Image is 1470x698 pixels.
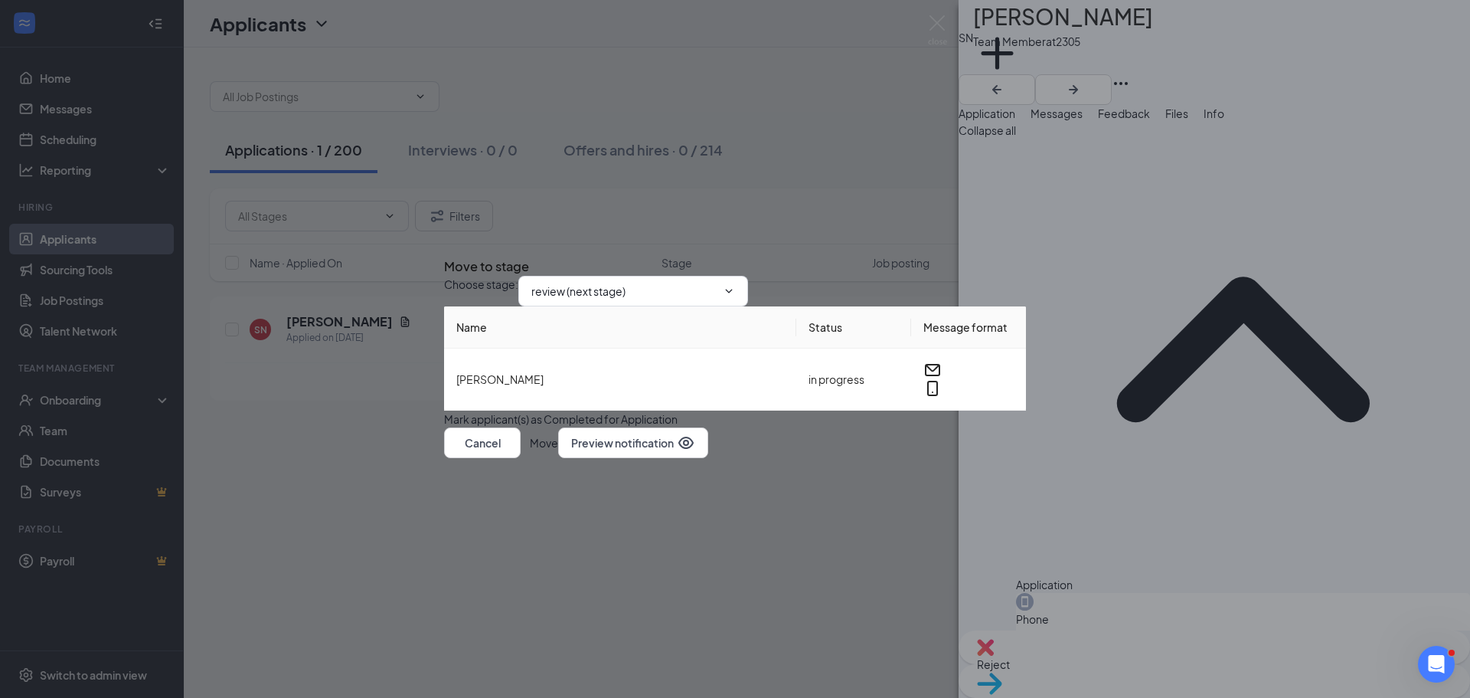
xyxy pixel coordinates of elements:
[923,361,942,379] svg: Email
[558,428,708,458] button: Preview notificationEye
[456,372,544,386] span: [PERSON_NAME]
[444,428,521,458] button: Cancel
[444,306,796,349] th: Name
[911,306,1026,349] th: Message format
[444,257,529,277] h3: Move to stage
[530,428,558,458] button: Move
[444,411,678,428] span: Mark applicant(s) as Completed for Application
[796,306,911,349] th: Status
[796,349,911,411] td: in progress
[444,276,518,306] span: Choose stage :
[723,285,735,297] svg: ChevronDown
[1418,646,1455,683] iframe: Intercom live chat
[923,379,942,398] svg: MobileSms
[677,434,695,452] svg: Eye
